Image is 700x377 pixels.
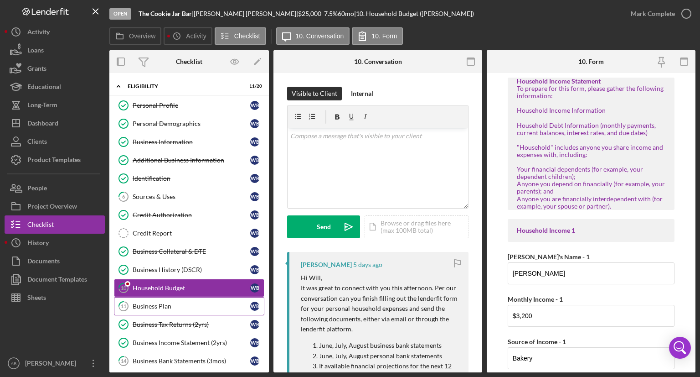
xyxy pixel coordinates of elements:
[5,114,105,132] button: Dashboard
[301,261,352,268] div: [PERSON_NAME]
[27,197,77,218] div: Project Overview
[27,151,81,171] div: Product Templates
[301,283,459,334] p: It was great to connect with you this afternoon. Per our conversation can you finish filling out ...
[122,194,125,199] tspan: 6
[27,179,47,199] div: People
[114,151,264,169] a: Additional Business InformationWB
[5,96,105,114] button: Long-Term
[133,321,250,328] div: Business Tax Returns (2yrs)
[508,338,566,346] label: Source of Income - 1
[114,315,264,334] a: Business Tax Returns (2yrs)WB
[317,215,331,238] div: Send
[5,41,105,59] button: Loans
[133,266,250,273] div: Business History (DSCR)
[114,297,264,315] a: 11Business PlanWB
[114,242,264,261] a: Business Collateral & DTEWB
[133,193,250,200] div: Sources & Uses
[250,302,259,311] div: W B
[133,248,250,255] div: Business Collateral & DTE
[133,230,250,237] div: Credit Report
[353,261,382,268] time: 2025-08-29 22:41
[5,23,105,41] button: Activity
[250,320,259,329] div: W B
[5,151,105,169] button: Product Templates
[133,339,250,346] div: Business Income Statement (2yrs)
[5,59,105,78] a: Grants
[27,78,61,98] div: Educational
[114,279,264,297] a: 10Household BudgetWB
[5,132,105,151] button: Clients
[324,10,338,17] div: 7.5 %
[129,32,155,40] label: Overview
[114,334,264,352] a: Business Income Statement (2yrs)WB
[287,215,360,238] button: Send
[215,27,266,45] button: Checklist
[517,227,665,234] div: Household Income 1
[250,283,259,293] div: W B
[176,58,202,65] div: Checklist
[287,87,342,100] button: Visible to Client
[114,188,264,206] a: 6Sources & UsesWB
[109,27,161,45] button: Overview
[121,358,127,364] tspan: 14
[319,351,459,361] p: June, July, August personal bank statements
[27,23,50,43] div: Activity
[246,84,262,89] div: 11 / 20
[5,270,105,288] button: Document Templates
[234,32,260,40] label: Checklist
[276,27,350,45] button: 10. Conversation
[11,361,17,366] text: AB
[517,85,665,210] div: To prepare for this form, please gather the following information: Household Income Information H...
[133,284,250,292] div: Household Budget
[109,8,131,20] div: Open
[27,252,60,272] div: Documents
[114,96,264,115] a: Personal ProfileWB
[5,288,105,307] button: Sheets
[5,215,105,234] button: Checklist
[164,27,212,45] button: Activity
[669,337,691,359] div: Open Intercom Messenger
[319,340,459,351] p: June, July, August business bank statements
[121,285,127,291] tspan: 10
[114,261,264,279] a: Business History (DSCR)WB
[351,87,373,100] div: Internal
[5,179,105,197] a: People
[292,87,337,100] div: Visible to Client
[298,10,321,17] span: $25,000
[27,234,49,254] div: History
[133,120,250,127] div: Personal Demographics
[133,157,250,164] div: Additional Business Information
[114,352,264,370] a: 14Business Bank Statements (3mos)WB
[133,357,250,365] div: Business Bank Statements (3mos)
[508,295,563,303] label: Monthly Income - 1
[5,78,105,96] button: Educational
[250,210,259,220] div: W B
[27,41,44,62] div: Loans
[27,114,58,135] div: Dashboard
[133,175,250,182] div: Identification
[250,119,259,128] div: W B
[5,252,105,270] button: Documents
[128,84,239,89] div: ELIGIBILITY
[114,206,264,224] a: Credit AuthorizationWB
[250,356,259,366] div: W B
[27,270,87,291] div: Document Templates
[371,32,397,40] label: 10. Form
[296,32,344,40] label: 10. Conversation
[250,101,259,110] div: W B
[114,133,264,151] a: Business InformationWB
[194,10,298,17] div: [PERSON_NAME] [PERSON_NAME] |
[354,58,402,65] div: 10. Conversation
[508,253,590,261] label: [PERSON_NAME]'s Name - 1
[5,234,105,252] button: History
[139,10,194,17] div: |
[133,303,250,310] div: Business Plan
